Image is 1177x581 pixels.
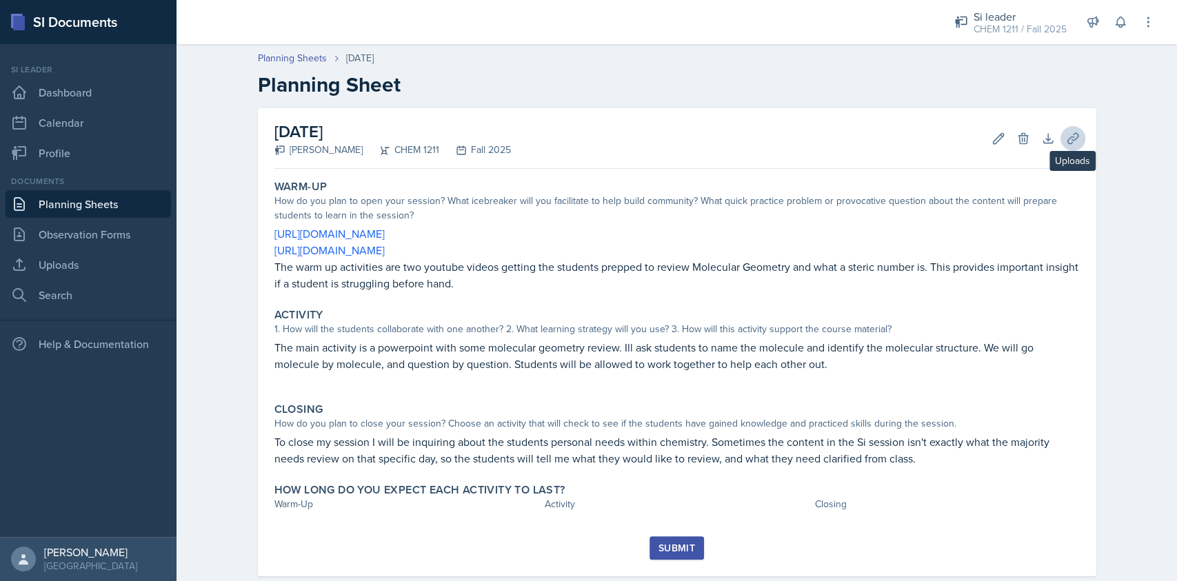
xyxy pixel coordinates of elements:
[815,497,1080,511] div: Closing
[6,281,171,309] a: Search
[274,339,1080,372] p: The main activity is a powerpoint with some molecular geometry review. Ill ask students to name t...
[6,175,171,187] div: Documents
[274,402,323,416] label: Closing
[274,143,363,157] div: [PERSON_NAME]
[6,221,171,248] a: Observation Forms
[6,190,171,218] a: Planning Sheets
[6,251,171,278] a: Uploads
[6,330,171,358] div: Help & Documentation
[274,416,1080,431] div: How do you plan to close your session? Choose an activity that will check to see if the students ...
[44,559,137,573] div: [GEOGRAPHIC_DATA]
[1060,126,1085,151] button: Uploads
[258,51,327,65] a: Planning Sheets
[658,542,695,553] div: Submit
[274,226,385,241] a: [URL][DOMAIN_NAME]
[44,545,137,559] div: [PERSON_NAME]
[274,243,385,258] a: [URL][DOMAIN_NAME]
[258,72,1096,97] h2: Planning Sheet
[650,536,704,560] button: Submit
[974,8,1067,25] div: Si leader
[6,79,171,106] a: Dashboard
[274,434,1080,467] p: To close my session I will be inquiring about the students personal needs within chemistry. Somet...
[274,258,1080,292] p: The warm up activities are two youtube videos getting the students prepped to review Molecular Ge...
[439,143,511,157] div: Fall 2025
[274,308,323,322] label: Activity
[6,109,171,136] a: Calendar
[274,497,539,511] div: Warm-Up
[363,143,439,157] div: CHEM 1211
[974,22,1067,37] div: CHEM 1211 / Fall 2025
[274,119,511,144] h2: [DATE]
[274,322,1080,336] div: 1. How will the students collaborate with one another? 2. What learning strategy will you use? 3....
[274,180,328,194] label: Warm-Up
[274,483,565,497] label: How long do you expect each activity to last?
[545,497,809,511] div: Activity
[6,63,171,76] div: Si leader
[346,51,374,65] div: [DATE]
[274,194,1080,223] div: How do you plan to open your session? What icebreaker will you facilitate to help build community...
[6,139,171,167] a: Profile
